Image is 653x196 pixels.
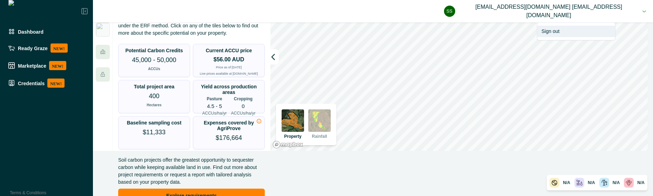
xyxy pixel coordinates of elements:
p: Hectares [147,102,161,108]
p: NEW! [51,43,68,53]
p: Rainfall [312,133,327,140]
p: 4.5 - 5 [207,103,222,109]
p: N/A [563,180,570,186]
p: Property [284,133,301,140]
a: Ready GrazeNEW! [5,41,88,55]
a: Live prices available at [DOMAIN_NAME] [200,72,258,75]
p: Marketplace [18,63,46,68]
p: N/A [613,180,620,186]
p: N/A [588,180,595,186]
p: ACCUs/ha/yr [202,110,227,116]
a: CredentialsNEW! [5,76,88,90]
p: $176,664 [216,133,242,143]
p: Potential Carbon Credits [125,48,183,53]
p: $11,333 [143,128,166,137]
img: insight_readygraze.jpg [96,22,110,36]
img: rainfall preview [308,109,331,132]
p: Current ACCU price [206,48,252,53]
a: Terms & Conditions [10,190,46,195]
p: Expenses covered by AgriProve [197,120,261,131]
a: Mapbox logo [272,141,303,149]
img: property preview [282,109,304,132]
p: 45,000 - 50,000 [132,55,176,65]
p: Price as of [DATE] [216,65,242,70]
p: Dashboard [18,29,43,34]
p: NEW! [47,79,65,88]
p: Ready Graze [18,45,48,51]
p: NEW! [49,61,66,70]
p: Total project area [134,84,175,89]
button: Sign out [537,26,615,37]
p: Cropping [234,96,253,102]
p: ACCUs/ha/yr [231,110,256,116]
p: $56.00 AUD [214,55,244,64]
p: N/A [637,180,645,186]
p: Baseline sampling cost [127,120,182,126]
a: MarketplaceNEW! [5,58,88,73]
p: Pasture [207,96,222,102]
p: 400 [149,92,159,101]
p: ACCUs [148,66,160,72]
p: Credentials [18,80,45,86]
p: Your property sits in a favourable range for a soil carbon project under the ERF method. Click on... [118,15,265,37]
p: Yield across production areas [197,84,261,95]
p: 0 [242,103,244,109]
p: Soil carbon projects offer the greatest opportunity to sequester carbon while keeping available l... [118,156,265,186]
a: Dashboard [5,25,88,38]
